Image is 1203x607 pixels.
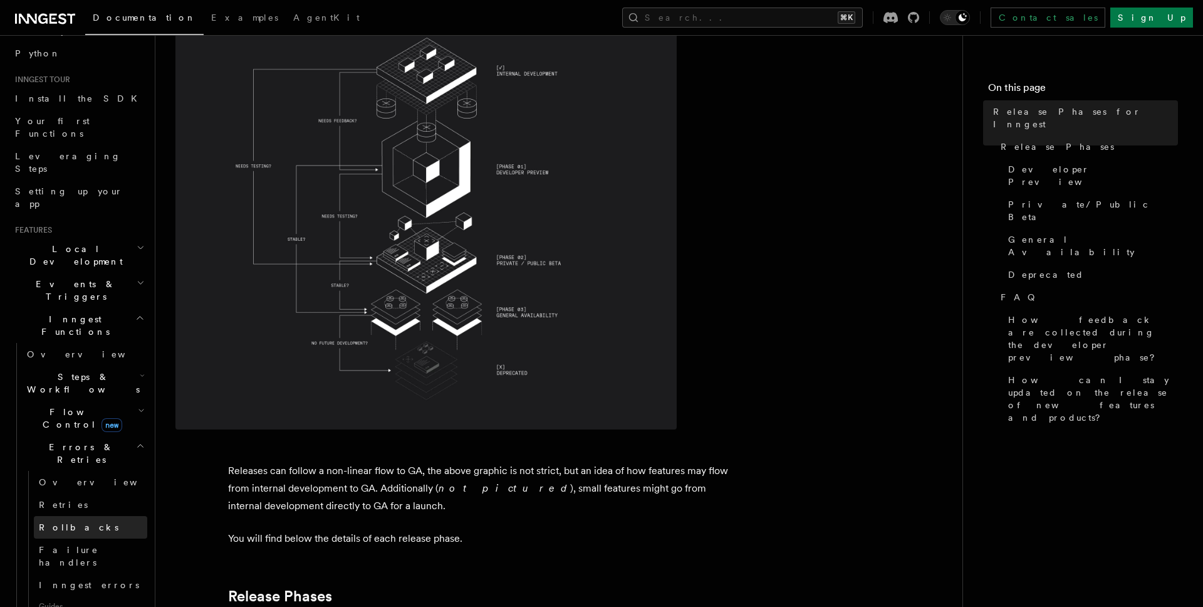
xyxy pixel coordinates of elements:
a: Failure handlers [34,539,147,574]
a: Documentation [85,4,204,35]
span: Release Phases for Inngest [993,105,1178,130]
span: Overview [39,477,168,487]
a: How can I stay updated on the release of new features and products? [1003,369,1178,429]
span: How feedback are collected during the developer preview phase? [1008,314,1178,364]
a: Overview [34,471,147,494]
span: Examples [211,13,278,23]
span: Errors & Retries [22,441,136,466]
button: Search...⌘K [622,8,863,28]
span: Developer Preview [1008,163,1178,188]
a: Python [10,42,147,65]
a: Deprecated [1003,263,1178,286]
em: not pictured [439,482,570,494]
img: Inngest Release Phases [175,8,677,430]
a: Release Phases [996,135,1178,158]
span: new [102,418,122,432]
span: Failure handlers [39,545,98,567]
span: How can I stay updated on the release of new features and products? [1008,374,1178,424]
span: Leveraging Steps [15,151,121,174]
button: Flow Controlnew [22,401,147,436]
a: Inngest errors [34,574,147,596]
span: Overview [27,349,156,359]
h4: On this page [988,80,1178,100]
a: Rollbacks [34,516,147,539]
button: Steps & Workflows [22,366,147,401]
a: FAQ [996,286,1178,309]
a: Setting up your app [10,180,147,215]
span: Python [15,48,61,58]
a: How feedback are collected during the developer preview phase? [1003,309,1178,369]
kbd: ⌘K [838,11,855,24]
a: Retries [34,494,147,516]
span: Steps & Workflows [22,371,140,396]
span: Events & Triggers [10,278,137,303]
span: Your first Functions [15,116,90,139]
span: Rollbacks [39,522,118,532]
button: Local Development [10,238,147,273]
span: Release Phases [1001,140,1114,153]
span: Flow Control [22,406,138,431]
button: Inngest Functions [10,308,147,343]
span: Features [10,225,52,235]
a: Install the SDK [10,87,147,110]
a: General Availability [1003,228,1178,263]
a: Leveraging Steps [10,145,147,180]
a: Developer Preview [1003,158,1178,193]
button: Errors & Retries [22,436,147,471]
span: Local Development [10,243,137,268]
span: Private/Public Beta [1008,198,1178,223]
span: Install the SDK [15,93,145,103]
span: AgentKit [293,13,360,23]
a: Contact sales [991,8,1105,28]
p: You will find below the details of each release phase. [228,530,729,547]
button: Toggle dark mode [940,10,970,25]
span: Retries [39,500,88,510]
a: Release Phases for Inngest [988,100,1178,135]
a: Release Phases [228,588,332,605]
span: Deprecated [1008,268,1084,281]
a: Your first Functions [10,110,147,145]
span: Setting up your app [15,186,123,209]
p: Releases can follow a non-linear flow to GA, the above graphic is not strict, but an idea of how ... [228,462,729,515]
a: Overview [22,343,147,366]
span: Inngest tour [10,75,70,85]
span: Inngest errors [39,580,139,590]
a: Private/Public Beta [1003,193,1178,228]
button: Events & Triggers [10,273,147,308]
a: AgentKit [286,4,367,34]
span: Inngest Functions [10,313,135,338]
span: General Availability [1008,233,1178,258]
a: Sign Up [1110,8,1193,28]
span: FAQ [1001,291,1041,303]
a: Examples [204,4,286,34]
span: Documentation [93,13,196,23]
